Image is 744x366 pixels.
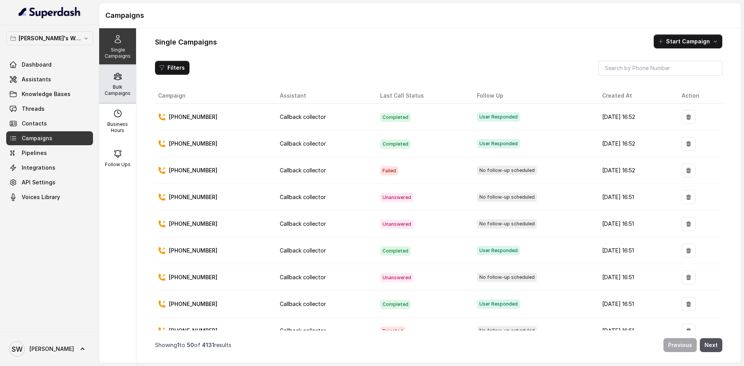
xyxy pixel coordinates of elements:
[22,105,45,113] span: Threads
[6,338,93,360] a: [PERSON_NAME]
[477,273,537,282] span: No follow-up scheduled
[169,167,217,174] p: [PHONE_NUMBER]
[169,300,217,308] p: [PHONE_NUMBER]
[22,149,47,157] span: Pipelines
[596,264,675,291] td: [DATE] 16:51
[177,342,179,348] span: 1
[596,291,675,318] td: [DATE] 16:51
[6,102,93,116] a: Threads
[280,247,326,254] span: Callback collector
[280,113,326,120] span: Callback collector
[22,120,47,127] span: Contacts
[169,273,217,281] p: [PHONE_NUMBER]
[22,61,52,69] span: Dashboard
[155,341,231,349] p: Showing to of results
[280,220,326,227] span: Callback collector
[477,219,537,229] span: No follow-up scheduled
[477,192,537,202] span: No follow-up scheduled
[6,87,93,101] a: Knowledge Bases
[596,211,675,237] td: [DATE] 16:51
[22,179,55,186] span: API Settings
[380,193,413,202] span: Unanswered
[477,246,520,255] span: User Responded
[477,299,520,309] span: User Responded
[596,318,675,344] td: [DATE] 16:51
[280,327,326,334] span: Callback collector
[105,162,131,168] p: Follow Ups
[6,72,93,86] a: Assistants
[22,164,55,172] span: Integrations
[169,220,217,228] p: [PHONE_NUMBER]
[280,274,326,280] span: Callback collector
[700,338,722,352] button: Next
[380,139,411,149] span: Completed
[274,88,374,104] th: Assistant
[155,333,722,357] nav: Pagination
[22,193,60,201] span: Voices Library
[102,84,133,96] p: Bulk Campaigns
[169,327,217,335] p: [PHONE_NUMBER]
[155,88,274,104] th: Campaign
[380,113,411,122] span: Completed
[6,31,93,45] button: [PERSON_NAME]'s Workspace
[169,140,217,148] p: [PHONE_NUMBER]
[675,88,722,104] th: Action
[280,140,326,147] span: Callback collector
[477,326,537,335] span: No follow-up scheduled
[596,104,675,131] td: [DATE] 16:52
[380,166,398,175] span: Failed
[280,167,326,174] span: Callback collector
[596,88,675,104] th: Created At
[102,47,133,59] p: Single Campaigns
[380,326,405,336] span: Rejected
[477,139,520,148] span: User Responded
[22,90,71,98] span: Knowledge Bases
[6,131,93,145] a: Campaigns
[477,166,537,175] span: No follow-up scheduled
[12,345,22,353] text: SW
[280,194,326,200] span: Callback collector
[380,220,413,229] span: Unanswered
[105,9,735,22] h1: Campaigns
[6,58,93,72] a: Dashboard
[471,88,596,104] th: Follow Up
[380,246,411,256] span: Completed
[169,247,217,254] p: [PHONE_NUMBER]
[202,342,214,348] span: 4131
[169,113,217,121] p: [PHONE_NUMBER]
[19,6,81,19] img: light.svg
[6,161,93,175] a: Integrations
[22,134,52,142] span: Campaigns
[155,61,189,75] button: Filters
[102,121,133,134] p: Business Hours
[155,36,217,48] h1: Single Campaigns
[654,34,722,48] button: Start Campaign
[596,157,675,184] td: [DATE] 16:52
[380,273,413,282] span: Unanswered
[6,175,93,189] a: API Settings
[19,34,81,43] p: [PERSON_NAME]'s Workspace
[380,300,411,309] span: Completed
[29,345,74,353] span: [PERSON_NAME]
[6,146,93,160] a: Pipelines
[596,237,675,264] td: [DATE] 16:51
[6,117,93,131] a: Contacts
[280,301,326,307] span: Callback collector
[169,193,217,201] p: [PHONE_NUMBER]
[596,131,675,157] td: [DATE] 16:52
[598,61,722,76] input: Search by Phone Number
[477,112,520,122] span: User Responded
[187,342,194,348] span: 50
[6,190,93,204] a: Voices Library
[596,184,675,211] td: [DATE] 16:51
[22,76,51,83] span: Assistants
[374,88,471,104] th: Last Call Status
[663,338,697,352] button: Previous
